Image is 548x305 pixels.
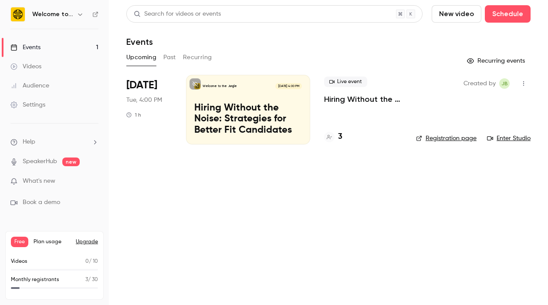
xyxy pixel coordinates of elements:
span: JB [501,78,508,89]
span: Plan usage [34,238,71,245]
span: 0 [85,259,89,264]
span: [DATE] 4:00 PM [275,83,301,89]
p: Welcome to the Jungle [203,84,237,88]
span: 3 [85,277,88,282]
p: / 30 [85,276,98,284]
li: help-dropdown-opener [10,137,98,147]
p: Monthly registrants [11,276,59,284]
a: Hiring Without the Noise: Strategies for Better Fit CandidatesWelcome to the Jungle[DATE] 4:00 PM... [186,75,310,144]
button: Upcoming [126,50,156,64]
span: Book a demo [23,198,60,207]
p: Videos [11,258,27,265]
a: Hiring Without the Noise: Strategies for Better Fit Candidates [324,94,402,104]
img: Welcome to the Jungle [11,7,25,21]
span: Josie Braithwaite [499,78,510,89]
button: Recurring events [463,54,531,68]
div: Videos [10,62,41,71]
div: Events [10,43,41,52]
p: / 10 [85,258,98,265]
a: 3 [324,131,342,143]
button: Schedule [485,5,531,23]
button: New video [432,5,481,23]
div: 1 h [126,111,141,118]
button: Recurring [183,50,212,64]
h1: Events [126,37,153,47]
span: Tue, 4:00 PM [126,96,162,104]
button: Upgrade [76,238,98,245]
span: Help [23,137,35,147]
span: Free [11,237,28,247]
span: Live event [324,77,367,87]
span: What's new [23,177,55,186]
div: Audience [10,81,49,90]
a: Enter Studio [487,134,531,143]
a: Registration page [416,134,477,143]
span: [DATE] [126,78,157,92]
span: Created by [463,78,496,89]
div: Search for videos or events [134,10,221,19]
span: new [62,158,80,166]
div: Sep 30 Tue, 4:00 PM (Europe/London) [126,75,172,144]
button: Past [163,50,176,64]
h6: Welcome to the Jungle [32,10,73,19]
h4: 3 [338,131,342,143]
iframe: Noticeable Trigger [88,178,98,185]
p: Hiring Without the Noise: Strategies for Better Fit Candidates [194,103,302,136]
a: SpeakerHub [23,157,57,166]
div: Settings [10,101,45,109]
